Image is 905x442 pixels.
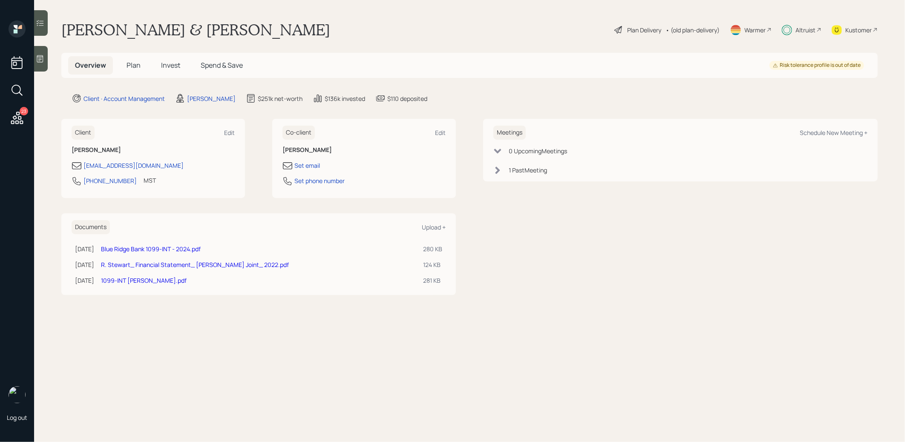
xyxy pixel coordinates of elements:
[75,244,94,253] div: [DATE]
[387,94,427,103] div: $110 deposited
[423,244,442,253] div: 280 KB
[282,126,315,140] h6: Co-client
[744,26,766,34] div: Warmer
[509,146,567,155] div: 0 Upcoming Meeting s
[627,26,661,34] div: Plan Delivery
[101,245,201,253] a: Blue Ridge Bank 1099-INT - 2024.pdf
[75,260,94,269] div: [DATE]
[61,20,330,39] h1: [PERSON_NAME] & [PERSON_NAME]
[423,260,442,269] div: 124 KB
[84,94,165,103] div: Client · Account Management
[72,126,95,140] h6: Client
[187,94,236,103] div: [PERSON_NAME]
[294,176,345,185] div: Set phone number
[773,62,861,69] div: Risk tolerance profile is out of date
[325,94,365,103] div: $136k invested
[282,146,446,154] h6: [PERSON_NAME]
[422,223,446,231] div: Upload +
[423,276,442,285] div: 281 KB
[258,94,303,103] div: $251k net-worth
[845,26,872,34] div: Kustomer
[72,220,110,234] h6: Documents
[224,129,235,137] div: Edit
[201,60,243,70] span: Spend & Save
[72,146,235,154] h6: [PERSON_NAME]
[294,161,320,170] div: Set email
[795,26,816,34] div: Altruist
[509,166,547,175] div: 1 Past Meeting
[144,176,156,185] div: MST
[161,60,180,70] span: Invest
[7,413,27,422] div: Log out
[435,129,446,137] div: Edit
[800,129,868,137] div: Schedule New Meeting +
[9,386,26,403] img: treva-nostdahl-headshot.png
[666,26,720,34] div: • (old plan-delivery)
[127,60,141,70] span: Plan
[75,60,106,70] span: Overview
[75,276,94,285] div: [DATE]
[84,161,184,170] div: [EMAIL_ADDRESS][DOMAIN_NAME]
[101,276,187,284] a: 1099-INT [PERSON_NAME].pdf
[493,126,526,140] h6: Meetings
[20,107,28,115] div: 23
[101,261,289,269] a: R. Stewart_ Financial Statement_ [PERSON_NAME] Joint_ 2022.pdf
[84,176,137,185] div: [PHONE_NUMBER]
